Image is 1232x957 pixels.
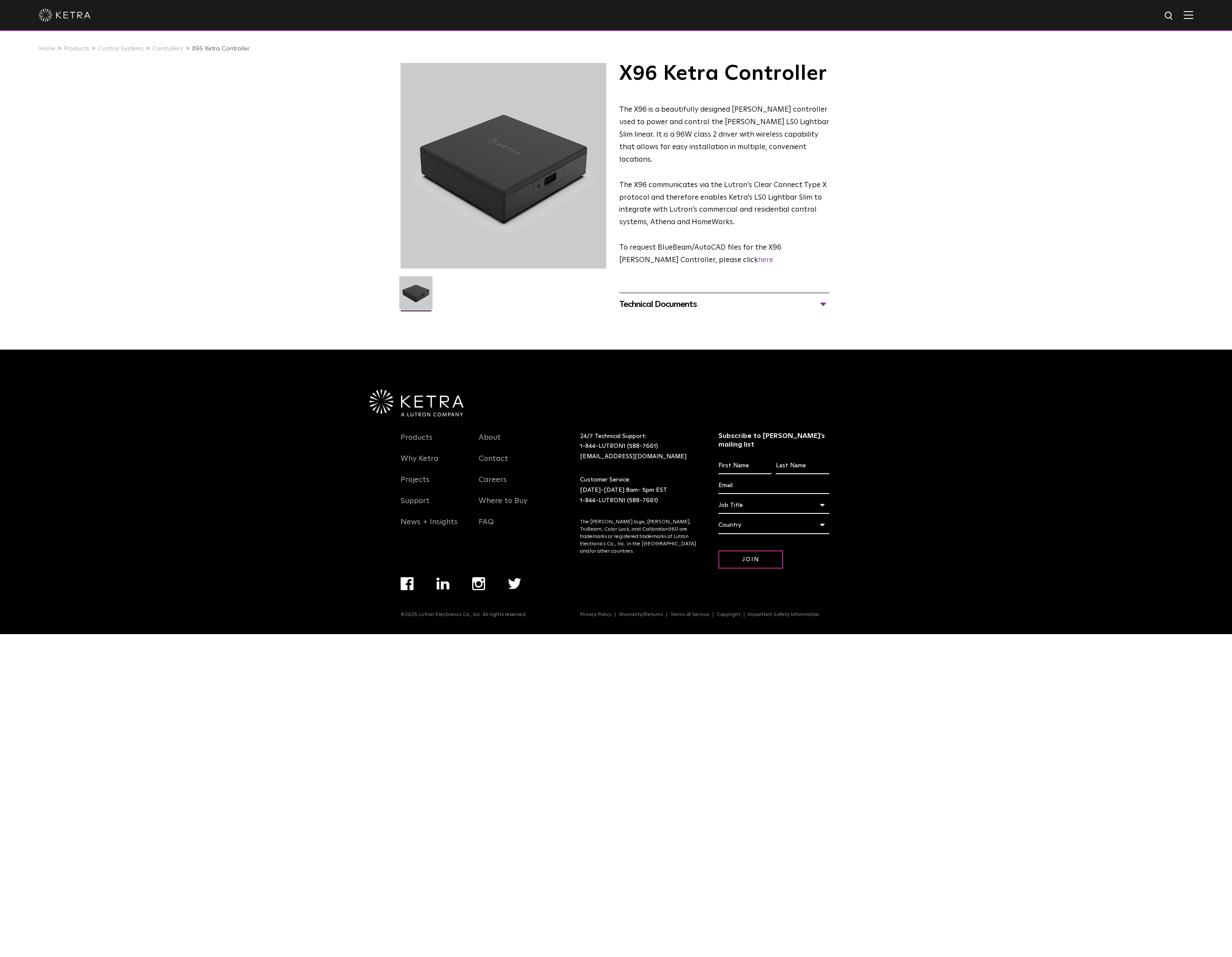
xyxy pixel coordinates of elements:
[152,46,183,52] a: Controllers
[615,612,667,617] a: Warranty/Returns
[370,390,464,416] img: Ketra-aLutronCo_White_RGB
[39,9,91,22] img: ketra-logo-2019-white
[667,612,713,617] a: Terms of Service
[580,475,697,506] p: Customer Service: [DATE]-[DATE] 8am- 5pm EST
[713,612,744,617] a: Copyright
[580,612,831,618] div: Navigation Menu
[401,517,458,537] a: News + Insights
[776,458,829,474] input: Last Name
[577,612,615,617] a: Privacy Policy
[401,454,439,474] a: Why Ketra
[619,106,829,163] span: The X96 is a beautifully designed [PERSON_NAME] controller used to power and control the [PERSON_...
[1164,11,1175,22] img: search icon
[580,432,697,462] p: 24/7 Technical Support:
[718,478,829,494] input: Email
[401,577,544,612] div: Navigation Menu
[580,497,658,504] a: 1-844-LUTRON1 (588-7661)
[619,244,781,264] span: ​To request BlueBeam/AutoCAD files for the X96 [PERSON_NAME] Controller, please click
[580,443,658,449] a: 1-844-LUTRON1 (588-7661)
[192,46,250,52] a: X96 Ketra Controller
[401,475,429,495] a: Projects
[479,475,507,495] a: Careers
[479,454,508,474] a: Contact
[580,519,697,555] p: The [PERSON_NAME] logo, [PERSON_NAME], TruBeam, Color Lock, and Calibration360 are trademarks or ...
[619,63,829,84] h1: X96 Ketra Controller
[718,458,771,474] input: First Name
[479,433,501,453] a: About
[479,517,494,537] a: FAQ
[64,46,89,52] a: Products
[39,46,55,52] a: Home
[1184,11,1193,19] img: Hamburger%20Nav.svg
[758,256,773,264] a: here
[479,496,527,516] a: Where to Buy
[401,433,433,453] a: Products
[436,578,450,590] img: linkedin
[472,577,485,590] img: instagram
[619,297,829,311] div: Technical Documents
[401,577,414,590] img: facebook
[401,496,429,516] a: Support
[619,181,827,226] span: The X96 communicates via the Lutron’s Clear Connect Type X protocol and therefore enables Ketra’s...
[479,432,544,537] div: Navigation Menu
[401,612,527,618] p: ©2025 Lutron Electronics Co., Inc. All rights reserved.
[508,578,521,589] img: twitter
[718,550,783,569] input: Join
[718,432,829,450] h3: Subscribe to [PERSON_NAME]’s mailing list
[580,453,687,460] a: [EMAIL_ADDRESS][DOMAIN_NAME]
[401,432,466,537] div: Navigation Menu
[98,46,144,52] a: Control Systems
[744,612,823,617] a: Important Safety Information
[399,276,433,316] img: X96-Controller-2021-Web-Square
